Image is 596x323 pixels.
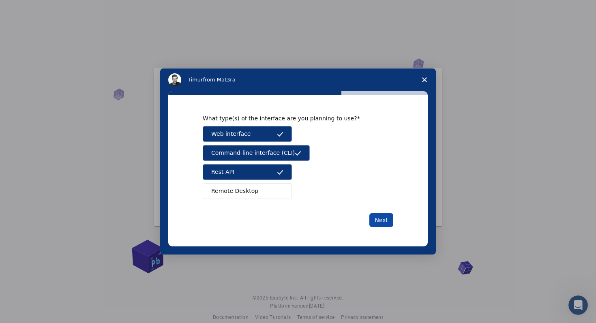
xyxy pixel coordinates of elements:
button: Remote Desktop [203,183,292,199]
img: Profile image for Timur [168,73,181,86]
span: Remote Desktop [211,187,258,195]
button: Rest API [203,164,292,180]
span: Support [17,6,46,13]
span: Rest API [211,168,234,176]
button: Command-line interface (CLI) [203,145,310,161]
span: Command-line interface (CLI) [211,149,295,157]
div: What type(s) of the interface are you planning to use? [203,115,381,122]
span: Close survey [413,68,436,91]
span: Timur [188,77,203,83]
span: from Mat3ra [203,77,235,83]
span: Web interface [211,130,251,138]
button: Next [369,213,393,227]
button: Web interface [203,126,292,142]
